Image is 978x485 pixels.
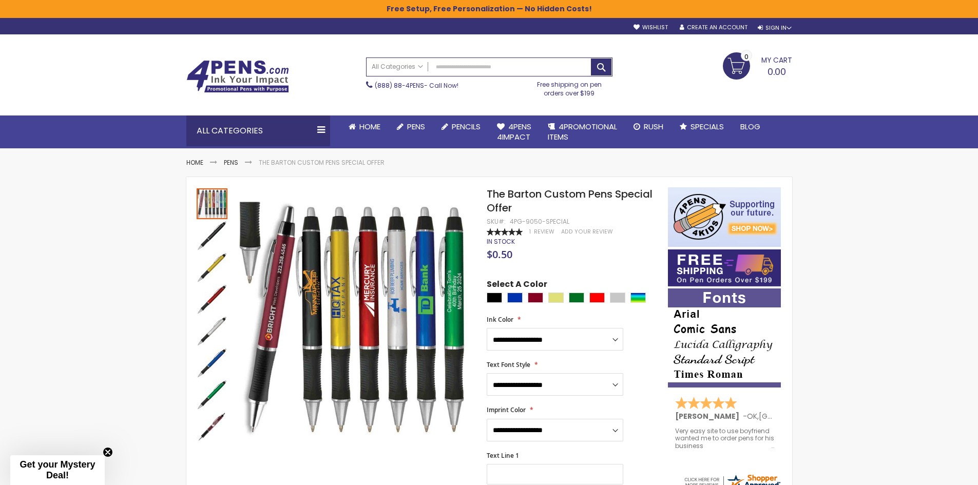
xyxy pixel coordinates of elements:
[433,115,489,138] a: Pencils
[675,411,743,421] span: [PERSON_NAME]
[589,293,605,303] div: Red
[630,293,646,303] div: Assorted
[487,451,519,460] span: Text Line 1
[197,411,227,442] img: The Barton Custom Pens Special Offer
[197,187,228,219] div: The Barton Custom Pens Special Offer
[487,279,547,293] span: Select A Color
[529,228,531,236] span: 1
[510,218,569,226] div: 4PG-9050-SPECIAL
[534,228,554,236] span: Review
[569,293,584,303] div: Green
[239,202,473,437] img: The Barton Custom Pens Special Offer
[340,115,389,138] a: Home
[672,115,732,138] a: Specials
[747,411,757,421] span: OK
[375,81,458,90] span: - Call Now!
[224,158,238,167] a: Pens
[668,288,781,387] img: font-personalization-examples
[768,65,786,78] span: 0.00
[625,115,672,138] a: Rush
[487,405,526,414] span: Imprint Color
[186,115,330,146] div: All Categories
[497,121,531,142] span: 4Pens 4impact
[197,252,227,283] img: The Barton Custom Pens Special Offer
[197,346,228,378] div: The Barton Custom Pens Special Offer
[197,284,227,315] img: The Barton Custom Pens Special Offer
[487,360,530,369] span: Text Font Style
[561,228,613,236] a: Add Your Review
[740,121,760,132] span: Blog
[259,159,385,167] li: The Barton Custom Pens Special Offer
[197,347,227,378] img: The Barton Custom Pens Special Offer
[367,58,428,75] a: All Categories
[487,238,515,246] div: Availability
[487,315,513,324] span: Ink Color
[610,293,625,303] div: Silver
[758,24,792,32] div: Sign In
[197,316,227,346] img: The Barton Custom Pens Special Offer
[668,249,781,286] img: Free shipping on orders over $199
[197,220,227,251] img: The Barton Custom Pens Special Offer
[675,428,775,450] div: Very easy site to use boyfriend wanted me to order pens for his business
[744,52,749,62] span: 0
[487,237,515,246] span: In stock
[186,158,203,167] a: Home
[548,293,564,303] div: Gold
[197,378,228,410] div: The Barton Custom Pens Special Offer
[20,459,95,480] span: Get your Mystery Deal!
[197,283,228,315] div: The Barton Custom Pens Special Offer
[487,187,653,215] span: The Barton Custom Pens Special Offer
[723,52,792,78] a: 0.00 0
[507,293,523,303] div: Blue
[487,228,523,236] div: 100%
[197,219,228,251] div: The Barton Custom Pens Special Offer
[103,447,113,457] button: Close teaser
[548,121,617,142] span: 4PROMOTIONAL ITEMS
[197,379,227,410] img: The Barton Custom Pens Special Offer
[526,76,612,97] div: Free shipping on pen orders over $199
[372,63,423,71] span: All Categories
[487,217,506,226] strong: SKU
[359,121,380,132] span: Home
[680,24,747,31] a: Create an Account
[487,293,502,303] div: Black
[10,455,105,485] div: Get your Mystery Deal!Close teaser
[197,251,228,283] div: The Barton Custom Pens Special Offer
[186,60,289,93] img: 4Pens Custom Pens and Promotional Products
[452,121,481,132] span: Pencils
[732,115,769,138] a: Blog
[540,115,625,149] a: 4PROMOTIONALITEMS
[197,315,228,346] div: The Barton Custom Pens Special Offer
[759,411,834,421] span: [GEOGRAPHIC_DATA]
[389,115,433,138] a: Pens
[691,121,724,132] span: Specials
[668,187,781,247] img: 4pens 4 kids
[489,115,540,149] a: 4Pens4impact
[197,410,227,442] div: The Barton Custom Pens Special Offer
[529,228,556,236] a: 1 Review
[528,293,543,303] div: Burgundy
[634,24,668,31] a: Wishlist
[743,411,834,421] span: - ,
[375,81,424,90] a: (888) 88-4PENS
[487,247,512,261] span: $0.50
[644,121,663,132] span: Rush
[407,121,425,132] span: Pens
